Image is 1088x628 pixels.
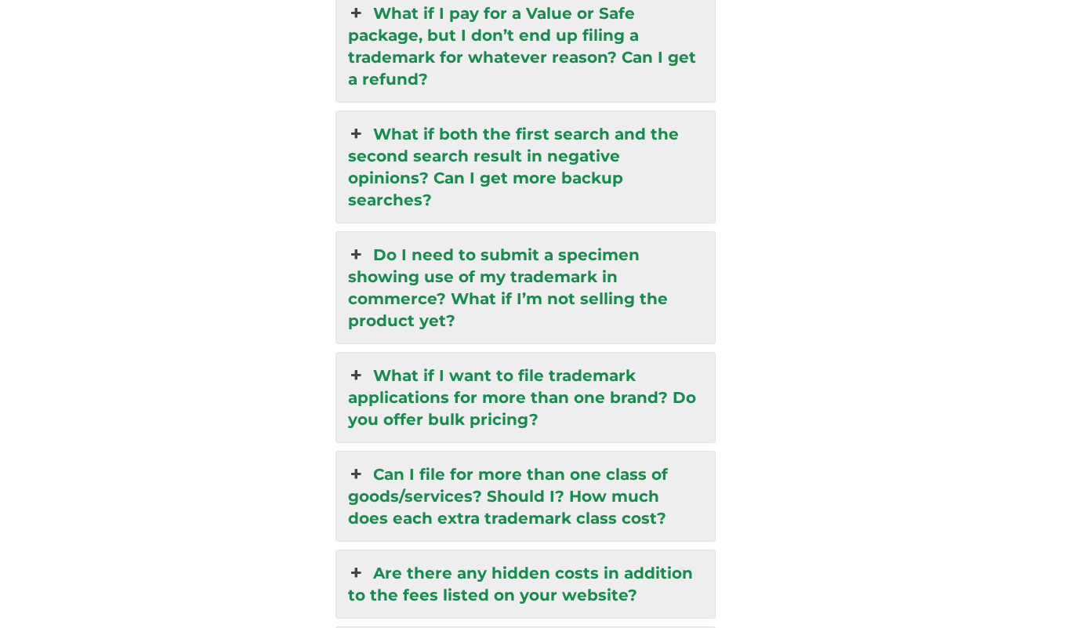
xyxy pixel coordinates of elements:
[336,232,716,343] a: Do I need to submit a specimen showing use of my trademark in commerce? What if I’m not selling t...
[336,353,716,442] a: What if I want to file trademark applications for more than one brand? Do you offer bulk pricing?
[336,452,716,541] a: Can I file for more than one class of goods/services? Should I? How much does each extra trademar...
[336,111,716,223] a: What if both the first search and the second search result in negative opinions? Can I get more b...
[336,550,716,618] a: Are there any hidden costs in addition to the fees listed on your website?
